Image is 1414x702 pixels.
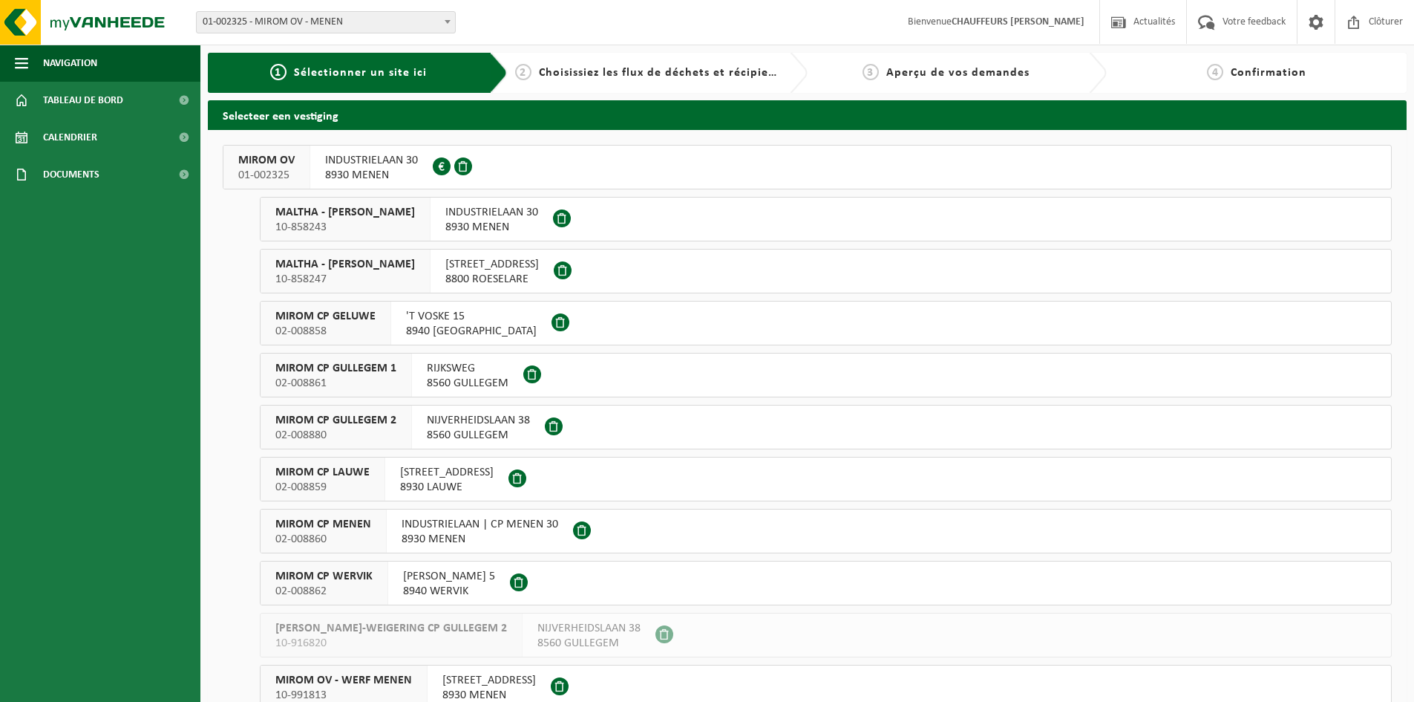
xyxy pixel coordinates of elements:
[952,16,1084,27] strong: CHAUFFEURS [PERSON_NAME]
[275,480,370,495] span: 02-008859
[275,376,396,391] span: 02-008861
[427,361,508,376] span: RIJKSWEG
[275,428,396,443] span: 02-008880
[275,220,415,235] span: 10-858243
[43,45,97,82] span: Navigation
[275,584,373,599] span: 02-008862
[275,621,507,636] span: [PERSON_NAME]-WEIGERING CP GULLEGEM 2
[403,584,495,599] span: 8940 WERVIK
[275,309,376,324] span: MIROM CP GELUWE
[325,168,418,183] span: 8930 MENEN
[260,301,1392,345] button: MIROM CP GELUWE 02-008858 'T VOSKE 158940 [GEOGRAPHIC_DATA]
[270,64,287,80] span: 1
[238,153,295,168] span: MIROM OV
[403,569,495,584] span: [PERSON_NAME] 5
[260,509,1392,553] button: MIROM CP MENEN 02-008860 INDUSTRIELAAN | CP MENEN 308930 MENEN
[260,457,1392,501] button: MIROM CP LAUWE 02-008859 [STREET_ADDRESS]8930 LAUWE
[863,64,879,80] span: 3
[196,11,456,33] span: 01-002325 - MIROM OV - MENEN
[406,309,537,324] span: 'T VOSKE 15
[43,82,123,119] span: Tableau de bord
[539,67,786,79] span: Choisissiez les flux de déchets et récipients
[223,145,1392,189] button: MIROM OV 01-002325 INDUSTRIELAAN 308930 MENEN
[275,465,370,480] span: MIROM CP LAUWE
[275,517,371,532] span: MIROM CP MENEN
[275,205,415,220] span: MALTHA - [PERSON_NAME]
[402,517,558,532] span: INDUSTRIELAAN | CP MENEN 30
[260,353,1392,397] button: MIROM CP GULLEGEM 1 02-008861 RIJKSWEG8560 GULLEGEM
[275,636,507,651] span: 10-916820
[427,413,530,428] span: NIJVERHEIDSLAAN 38
[260,197,1392,241] button: MALTHA - [PERSON_NAME] 10-858243 INDUSTRIELAAN 308930 MENEN
[445,257,539,272] span: [STREET_ADDRESS]
[325,153,418,168] span: INDUSTRIELAAN 30
[275,569,373,584] span: MIROM CP WERVIK
[442,673,536,688] span: [STREET_ADDRESS]
[400,465,494,480] span: [STREET_ADDRESS]
[427,376,508,391] span: 8560 GULLEGEM
[427,428,530,443] span: 8560 GULLEGEM
[260,249,1392,293] button: MALTHA - [PERSON_NAME] 10-858247 [STREET_ADDRESS]8800 ROESELARE
[1207,64,1223,80] span: 4
[197,12,455,33] span: 01-002325 - MIROM OV - MENEN
[886,67,1030,79] span: Aperçu de vos demandes
[406,324,537,339] span: 8940 [GEOGRAPHIC_DATA]
[275,673,412,688] span: MIROM OV - WERF MENEN
[537,621,641,636] span: NIJVERHEIDSLAAN 38
[208,100,1407,129] h2: Selecteer een vestiging
[275,257,415,272] span: MALTHA - [PERSON_NAME]
[537,636,641,651] span: 8560 GULLEGEM
[260,561,1392,605] button: MIROM CP WERVIK 02-008862 [PERSON_NAME] 58940 WERVIK
[275,413,396,428] span: MIROM CP GULLEGEM 2
[1231,67,1306,79] span: Confirmation
[445,205,538,220] span: INDUSTRIELAAN 30
[515,64,531,80] span: 2
[400,480,494,495] span: 8930 LAUWE
[445,272,539,287] span: 8800 ROESELARE
[294,67,427,79] span: Sélectionner un site ici
[238,168,295,183] span: 01-002325
[275,324,376,339] span: 02-008858
[260,405,1392,449] button: MIROM CP GULLEGEM 2 02-008880 NIJVERHEIDSLAAN 388560 GULLEGEM
[43,156,99,193] span: Documents
[402,532,558,547] span: 8930 MENEN
[275,532,371,547] span: 02-008860
[275,272,415,287] span: 10-858247
[445,220,538,235] span: 8930 MENEN
[275,361,396,376] span: MIROM CP GULLEGEM 1
[43,119,97,156] span: Calendrier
